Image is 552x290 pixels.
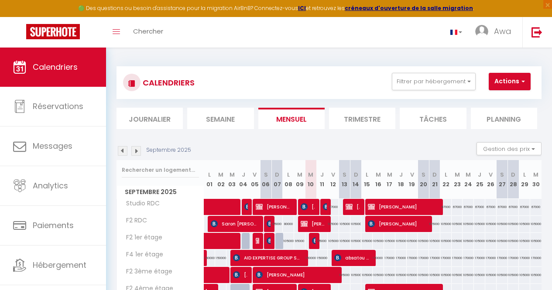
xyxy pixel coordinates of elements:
[497,267,508,283] div: 105000
[33,180,68,191] span: Analytics
[256,232,259,249] span: [PERSON_NAME]
[530,233,542,249] div: 105000
[530,216,542,232] div: 105000
[519,250,530,266] div: 170000
[395,250,407,266] div: 170000
[440,216,452,232] div: 105000
[350,233,362,249] div: 105000
[233,266,247,283] span: [PERSON_NAME]
[422,171,425,179] abbr: S
[271,160,283,199] th: 07
[440,199,452,215] div: 67000
[429,267,440,283] div: 105000
[497,250,508,266] div: 170000
[384,267,395,283] div: 105000
[530,267,542,283] div: 105000
[474,250,485,266] div: 170000
[127,17,170,48] a: Chercher
[118,216,151,225] span: F2 RDC
[283,233,294,249] div: 105000
[249,160,261,199] th: 05
[264,171,268,179] abbr: S
[373,267,384,283] div: 105000
[474,233,485,249] div: 105000
[376,171,381,179] abbr: M
[297,171,302,179] abbr: M
[275,171,279,179] abbr: D
[489,171,493,179] abbr: V
[133,27,163,36] span: Chercher
[346,198,360,215] span: [PERSON_NAME]
[33,259,86,270] span: Hébergement
[230,171,235,179] abbr: M
[418,250,429,266] div: 170000
[440,267,452,283] div: 105000
[387,171,392,179] abbr: M
[463,199,474,215] div: 67000
[485,216,497,232] div: 105000
[445,171,447,179] abbr: L
[334,249,370,266] span: absatou diallo
[384,160,395,199] th: 17
[485,199,497,215] div: 67000
[117,186,204,198] span: Septembre 2025
[463,160,474,199] th: 24
[485,233,497,249] div: 105000
[395,233,407,249] div: 105000
[256,266,336,283] span: [PERSON_NAME]
[316,250,328,266] div: 150000
[471,108,537,129] li: Planning
[118,267,175,276] span: F2 3ème étage
[118,250,165,259] span: F4 1er étage
[256,198,292,215] span: [PERSON_NAME]
[339,233,350,249] div: 105000
[204,160,216,199] th: 01
[271,216,283,232] div: 95000
[474,267,485,283] div: 105000
[361,233,373,249] div: 105000
[33,220,74,231] span: Paiements
[215,250,226,266] div: 150000
[328,160,339,199] th: 12
[312,232,315,249] span: [PERSON_NAME]
[33,140,72,151] span: Messages
[407,233,418,249] div: 105000
[395,267,407,283] div: 105000
[26,24,80,39] img: Super Booking
[204,250,216,266] div: 150000
[531,27,542,38] img: logout
[283,160,294,199] th: 08
[497,199,508,215] div: 67000
[373,233,384,249] div: 105000
[497,233,508,249] div: 105000
[122,162,199,178] input: Rechercher un logement...
[508,199,519,215] div: 67000
[294,160,305,199] th: 09
[305,160,317,199] th: 10
[429,233,440,249] div: 105000
[474,199,485,215] div: 67000
[298,4,306,12] a: ICI
[455,171,460,179] abbr: M
[233,249,302,266] span: AID EXPERTISE GROUP SARL
[218,171,223,179] abbr: M
[368,198,437,215] span: [PERSON_NAME]
[530,199,542,215] div: 67000
[392,73,476,90] button: Filtrer par hébergement
[118,233,165,242] span: F2 1er étage
[350,160,362,199] th: 14
[519,267,530,283] div: 105000
[452,216,463,232] div: 105000
[384,233,395,249] div: 105000
[500,171,504,179] abbr: S
[350,267,362,283] div: 105000
[452,267,463,283] div: 105000
[305,250,317,266] div: 150000
[508,250,519,266] div: 170000
[287,171,290,179] abbr: L
[508,233,519,249] div: 105000
[345,4,473,12] a: créneaux d'ouverture de la salle migration
[33,101,83,112] span: Réservations
[253,171,257,179] abbr: V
